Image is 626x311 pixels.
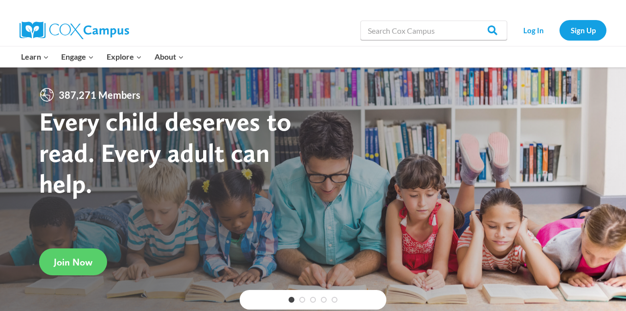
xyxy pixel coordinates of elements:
[21,50,49,63] span: Learn
[310,297,316,303] a: 3
[512,20,606,40] nav: Secondary Navigation
[107,50,142,63] span: Explore
[332,297,337,303] a: 5
[512,20,555,40] a: Log In
[39,106,291,199] strong: Every child deserves to read. Every adult can help.
[289,297,294,303] a: 1
[155,50,184,63] span: About
[360,21,507,40] input: Search Cox Campus
[321,297,327,303] a: 4
[299,297,305,303] a: 2
[54,256,92,268] span: Join Now
[559,20,606,40] a: Sign Up
[61,50,94,63] span: Engage
[55,87,144,103] span: 387,271 Members
[39,248,107,275] a: Join Now
[15,46,190,67] nav: Primary Navigation
[20,22,129,39] img: Cox Campus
